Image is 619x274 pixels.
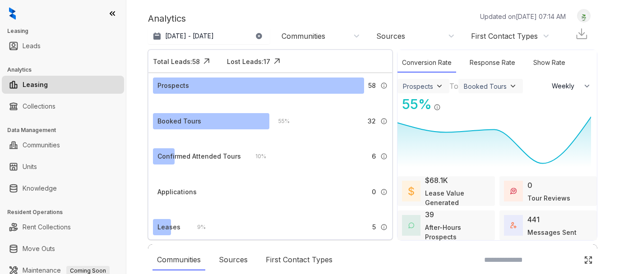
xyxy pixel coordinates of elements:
[577,11,590,21] img: UserAvatar
[2,136,124,154] li: Communities
[465,53,520,73] div: Response Rate
[200,55,213,68] img: Click Icon
[23,97,55,115] a: Collections
[403,82,433,90] div: Prospects
[7,208,126,216] h3: Resident Operations
[425,175,448,186] div: $68.1K
[425,188,491,207] div: Lease Value Generated
[584,256,593,265] img: Click Icon
[425,209,434,220] div: 39
[2,97,124,115] li: Collections
[2,240,124,258] li: Move Outs
[372,151,376,161] span: 6
[368,116,376,126] span: 32
[546,78,597,94] button: Weekly
[527,193,570,203] div: Tour Reviews
[157,116,201,126] div: Booked Tours
[372,222,376,232] span: 5
[527,180,532,191] div: 0
[464,82,507,90] div: Booked Tours
[368,81,376,91] span: 58
[527,214,540,225] div: 441
[380,118,388,125] img: Info
[7,126,126,134] h3: Data Management
[148,28,270,44] button: [DATE] - [DATE]
[2,158,124,176] li: Units
[552,82,579,91] span: Weekly
[397,53,456,73] div: Conversion Rate
[471,31,538,41] div: First Contact Types
[246,151,266,161] div: 10 %
[23,158,37,176] a: Units
[157,187,197,197] div: Applications
[529,53,570,73] div: Show Rate
[23,76,48,94] a: Leasing
[188,222,206,232] div: 9 %
[261,250,337,270] div: First Contact Types
[2,179,124,197] li: Knowledge
[449,81,458,91] div: To
[7,27,126,35] h3: Leasing
[565,256,573,264] img: SearchIcon
[508,82,517,91] img: ViewFilterArrow
[148,12,186,25] p: Analytics
[575,27,588,41] img: Download
[9,7,16,20] img: logo
[23,179,57,197] a: Knowledge
[380,224,388,231] img: Info
[380,153,388,160] img: Info
[23,37,41,55] a: Leads
[435,82,444,91] img: ViewFilterArrow
[23,136,60,154] a: Communities
[510,188,517,194] img: TourReviews
[2,218,124,236] li: Rent Collections
[152,250,205,270] div: Communities
[7,66,126,74] h3: Analytics
[380,82,388,89] img: Info
[282,31,325,41] div: Communities
[480,12,566,21] p: Updated on [DATE] 07:14 AM
[372,187,376,197] span: 0
[2,76,124,94] li: Leasing
[23,240,55,258] a: Move Outs
[397,94,432,114] div: 55 %
[527,228,577,237] div: Messages Sent
[270,55,284,68] img: Click Icon
[269,116,290,126] div: 55 %
[510,222,517,228] img: TotalFum
[23,218,71,236] a: Rent Collections
[408,222,414,228] img: AfterHoursConversations
[380,188,388,196] img: Info
[441,96,454,109] img: Click Icon
[157,81,189,91] div: Prospects
[214,250,252,270] div: Sources
[153,57,200,66] div: Total Leads: 58
[376,31,405,41] div: Sources
[425,223,490,242] div: After-Hours Prospects
[165,32,214,41] p: [DATE] - [DATE]
[227,57,270,66] div: Lost Leads: 17
[157,222,180,232] div: Leases
[2,37,124,55] li: Leads
[408,186,414,196] img: LeaseValue
[434,104,441,111] img: Info
[157,151,241,161] div: Confirmed Attended Tours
